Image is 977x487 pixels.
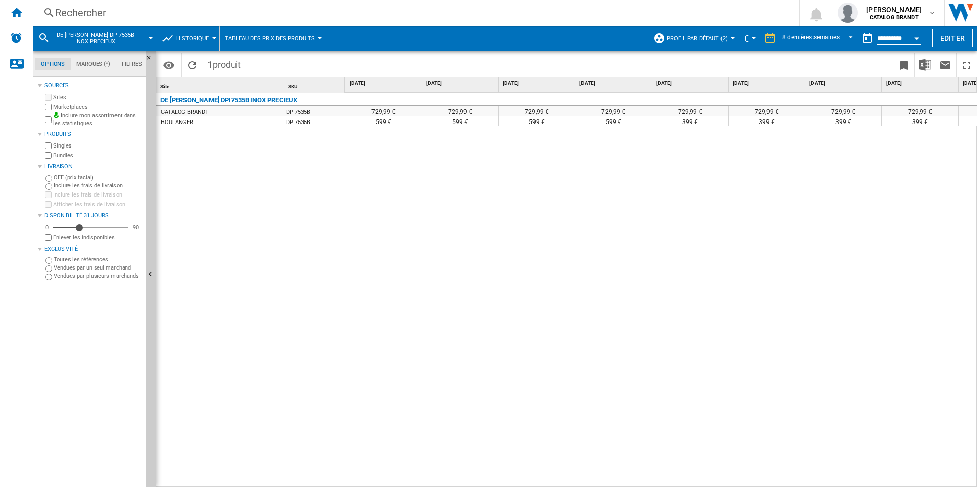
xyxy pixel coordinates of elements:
[43,224,51,231] div: 0
[38,26,151,51] div: DE [PERSON_NAME] DPI7535B INOX PRECIEUX
[286,77,345,93] div: Sort None
[45,257,52,264] input: Toutes les références
[44,212,142,220] div: Disponibilité 31 Jours
[807,77,881,90] div: [DATE]
[45,113,52,126] input: Inclure mon assortiment dans les statistiques
[919,59,931,71] img: excel-24x24.png
[53,201,142,208] label: Afficher les frais de livraison
[53,93,142,101] label: Sites
[653,26,733,51] div: Profil par défaut (2)
[45,142,52,149] input: Singles
[45,201,52,208] input: Afficher les frais de livraison
[577,77,652,90] div: [DATE]
[731,77,805,90] div: [DATE]
[53,152,142,159] label: Bundles
[158,77,284,93] div: Sort None
[54,264,142,272] label: Vendues par un seul marchand
[347,77,422,90] div: [DATE]
[733,80,803,87] span: [DATE]
[53,103,142,111] label: Marketplaces
[503,80,573,87] span: [DATE]
[44,130,142,138] div: Produits
[45,94,52,101] input: Sites
[53,112,59,118] img: mysite-bg-18x18.png
[345,106,422,116] div: 729,99 €
[53,234,142,241] label: Enlever les indisponibles
[882,116,958,126] div: 399 €
[71,58,116,70] md-tab-item: Marques (*)
[54,256,142,263] label: Toutes les références
[884,77,958,90] div: [DATE]
[782,34,840,41] div: 8 dernières semaines
[288,84,298,89] span: SKU
[146,51,158,69] button: Masquer
[54,26,147,51] button: DE [PERSON_NAME] DPI7535B INOX PRECIEUX
[176,35,209,42] span: Historique
[45,191,52,198] input: Inclure les frais de livraison
[809,80,879,87] span: [DATE]
[161,107,209,117] div: CATALOG BRANDT
[654,77,728,90] div: [DATE]
[857,28,877,48] button: md-calendar
[932,29,973,47] button: Editer
[743,33,749,44] span: €
[499,106,575,116] div: 729,99 €
[350,80,420,87] span: [DATE]
[161,26,214,51] div: Historique
[225,35,315,42] span: Tableau des prix des produits
[579,80,649,87] span: [DATE]
[45,265,52,272] input: Vendues par un seul marchand
[652,116,728,126] div: 399 €
[54,32,136,45] span: DE DIETRICH DPI7535B INOX PRECIEUX
[286,77,345,93] div: SKU Sort None
[53,223,128,233] md-slider: Disponibilité
[130,224,142,231] div: 90
[838,3,858,23] img: profile.jpg
[424,77,498,90] div: [DATE]
[422,116,498,126] div: 599 €
[781,30,857,47] md-select: REPORTS.WIZARD.STEPS.REPORT.STEPS.REPORT_OPTIONS.PERIOD: 8 dernières semaines
[894,53,914,77] button: Créer un favoris
[426,80,496,87] span: [DATE]
[53,142,142,150] label: Singles
[44,82,142,90] div: Sources
[45,274,52,280] input: Vendues par plusieurs marchands
[45,183,52,190] input: Inclure les frais de livraison
[44,245,142,253] div: Exclusivité
[805,106,881,116] div: 729,99 €
[54,272,142,280] label: Vendues par plusieurs marchands
[652,106,728,116] div: 729,99 €
[729,106,805,116] div: 729,99 €
[284,116,345,127] div: DPI7535B
[667,35,728,42] span: Profil par défaut (2)
[225,26,320,51] button: Tableau des prix des produits
[53,191,142,199] label: Inclure les frais de livraison
[501,77,575,90] div: [DATE]
[729,116,805,126] div: 399 €
[54,174,142,181] label: OFF (prix facial)
[45,175,52,182] input: OFF (prix facial)
[935,53,956,77] button: Envoyer ce rapport par email
[667,26,733,51] button: Profil par défaut (2)
[575,106,652,116] div: 729,99 €
[45,104,52,110] input: Marketplaces
[158,56,179,74] button: Options
[882,106,958,116] div: 729,99 €
[575,116,652,126] div: 599 €
[886,80,956,87] span: [DATE]
[160,94,297,106] div: DE [PERSON_NAME] DPI7535B INOX PRECIEUX
[870,14,919,21] b: CATALOG BRANDT
[908,28,926,46] button: Open calendar
[743,26,754,51] div: €
[54,182,142,189] label: Inclure les frais de livraison
[160,84,169,89] span: Site
[656,80,726,87] span: [DATE]
[45,152,52,159] input: Bundles
[805,116,881,126] div: 399 €
[866,5,922,15] span: [PERSON_NAME]
[44,163,142,171] div: Livraison
[213,59,241,70] span: produit
[176,26,214,51] button: Historique
[53,112,142,128] label: Inclure mon assortiment dans les statistiques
